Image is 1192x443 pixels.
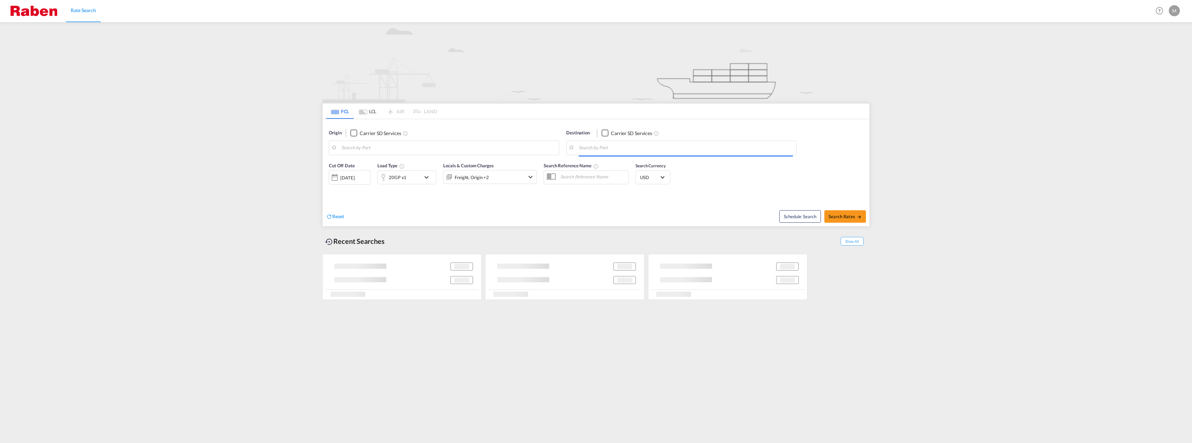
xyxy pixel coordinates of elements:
md-icon: icon-arrow-right [857,214,862,219]
md-icon: Select multiple loads to view rates [399,163,405,169]
div: Help [1154,5,1169,17]
button: Search Ratesicon-arrow-right [824,210,866,223]
md-tab-item: FCL [326,104,354,119]
div: Carrier SD Services [360,130,401,137]
div: M [1169,5,1180,16]
span: Rate Search [71,7,96,13]
span: Search Currency [636,163,666,168]
img: new-FCL.png [322,22,870,103]
md-checkbox: Checkbox No Ink [602,130,652,137]
div: Recent Searches [322,233,387,249]
md-icon: icon-chevron-down [526,173,535,181]
md-icon: icon-backup-restore [325,238,333,246]
md-datepicker: Select [329,184,334,193]
div: [DATE] [329,170,370,185]
md-icon: Unchecked: Search for CY (Container Yard) services for all selected carriers.Checked : Search for... [654,131,659,136]
button: Note: By default Schedule search will only considerorigin ports, destination ports and cut off da... [779,210,821,223]
span: Destination [566,130,590,136]
span: Cut Off Date [329,163,355,168]
span: Help [1154,5,1165,17]
md-icon: icon-refresh [326,213,332,220]
input: Search by Port [341,143,555,153]
md-select: Select Currency: $ USDUnited States Dollar [639,172,666,182]
span: Search Rates [829,214,862,219]
md-checkbox: Checkbox No Ink [350,130,401,137]
div: Freight Origin Destination Dock Stuffing [455,172,489,182]
input: Search by Port [579,143,793,153]
span: Search Reference Name [544,163,599,168]
span: Show All [841,237,864,246]
div: 20GP x1icon-chevron-down [377,170,436,184]
md-tab-item: LCL [354,104,382,119]
span: Locals & Custom Charges [443,163,494,168]
span: USD [640,174,659,180]
div: [DATE] [340,175,354,181]
md-icon: Your search will be saved by the below given name [593,163,599,169]
md-icon: Unchecked: Search for CY (Container Yard) services for all selected carriers.Checked : Search for... [403,131,408,136]
div: icon-refreshReset [326,213,344,221]
div: 20GP x1 [389,172,406,182]
input: Search Reference Name [557,171,628,182]
img: 56a1822070ee11ef8af4bf29ef0a0da2.png [10,3,57,19]
md-pagination-wrapper: Use the left and right arrow keys to navigate between tabs [326,104,437,119]
div: Origin Checkbox No InkUnchecked: Search for CY (Container Yard) services for all selected carrier... [323,119,869,226]
span: Origin [329,130,341,136]
md-icon: icon-chevron-down [422,173,434,181]
div: Freight Origin Destination Dock Stuffingicon-chevron-down [443,170,537,184]
span: Load Type [377,163,405,168]
div: Carrier SD Services [611,130,652,137]
span: Reset [332,213,344,219]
